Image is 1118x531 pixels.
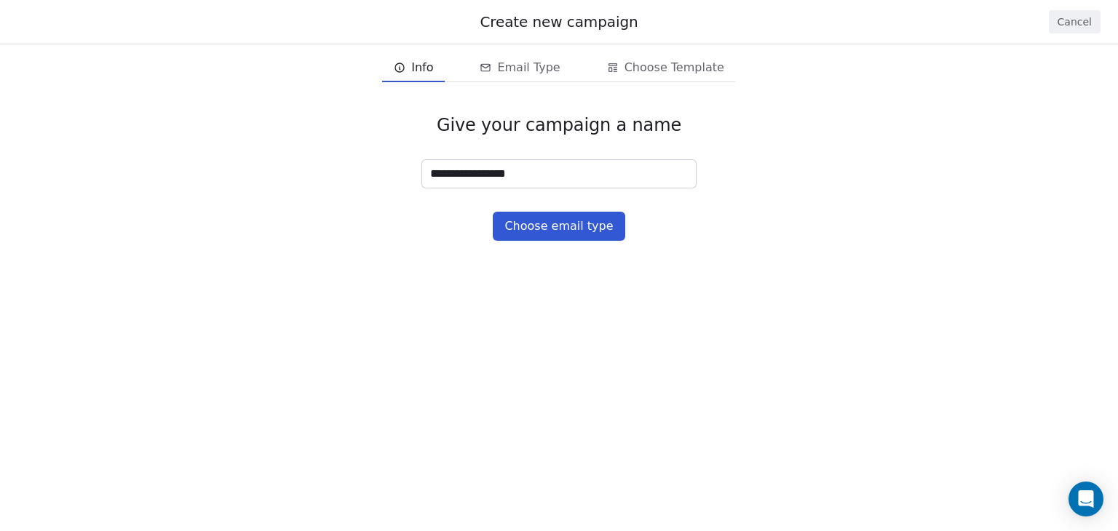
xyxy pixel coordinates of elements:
[437,114,681,136] span: Give your campaign a name
[497,59,560,76] span: Email Type
[17,12,1101,32] div: Create new campaign
[493,212,625,241] button: Choose email type
[1069,482,1103,516] div: Open Intercom Messenger
[625,59,724,76] span: Choose Template
[411,59,433,76] span: Info
[382,53,736,82] div: email creation steps
[1049,10,1101,33] button: Cancel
